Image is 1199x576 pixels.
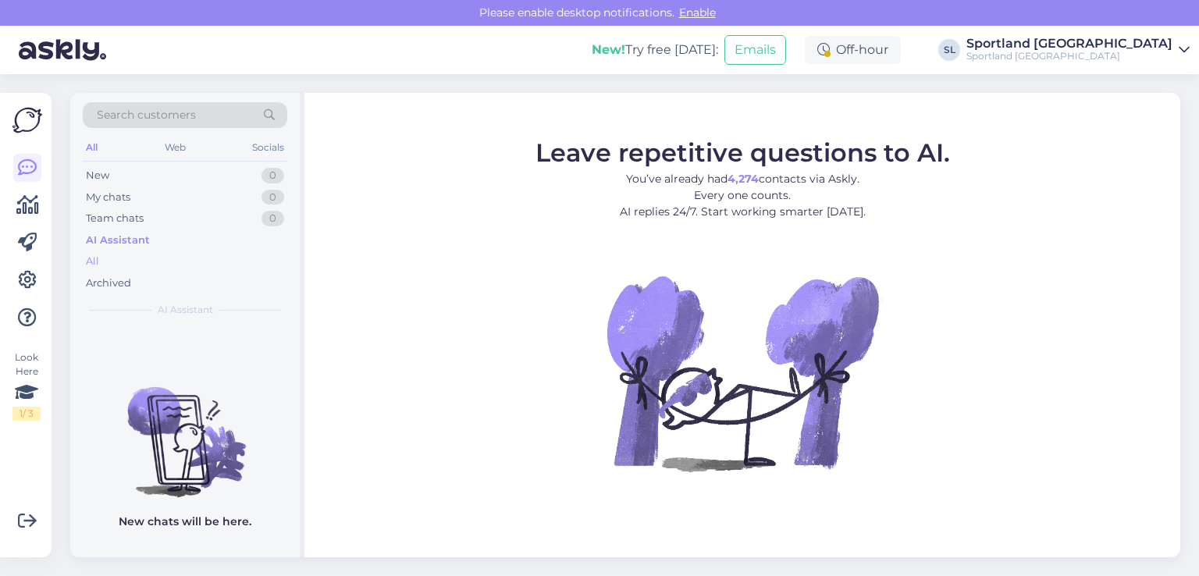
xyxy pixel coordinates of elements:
div: Sportland [GEOGRAPHIC_DATA] [966,37,1172,50]
div: New [86,168,109,183]
img: No chats [70,359,300,500]
img: Askly Logo [12,105,42,135]
div: Try free [DATE]: [592,41,718,59]
div: Team chats [86,211,144,226]
div: All [86,254,99,269]
div: Look Here [12,350,41,421]
div: AI Assistant [86,233,150,248]
div: 0 [262,190,284,205]
div: 0 [262,211,284,226]
div: 0 [262,168,284,183]
div: Sportland [GEOGRAPHIC_DATA] [966,50,1172,62]
img: No Chat active [602,232,883,513]
p: New chats will be here. [119,514,251,530]
b: New! [592,42,625,57]
div: Socials [249,137,287,158]
b: 4,274 [728,171,759,185]
div: Off-hour [805,36,901,64]
div: Archived [86,276,131,291]
button: Emails [724,35,786,65]
div: 1 / 3 [12,407,41,421]
div: Web [162,137,189,158]
div: All [83,137,101,158]
span: Leave repetitive questions to AI. [535,137,950,167]
span: AI Assistant [158,303,213,317]
span: Search customers [97,107,196,123]
p: You’ve already had contacts via Askly. Every one counts. AI replies 24/7. Start working smarter [... [535,170,950,219]
a: Sportland [GEOGRAPHIC_DATA]Sportland [GEOGRAPHIC_DATA] [966,37,1190,62]
div: SL [938,39,960,61]
div: My chats [86,190,130,205]
span: Enable [674,5,720,20]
